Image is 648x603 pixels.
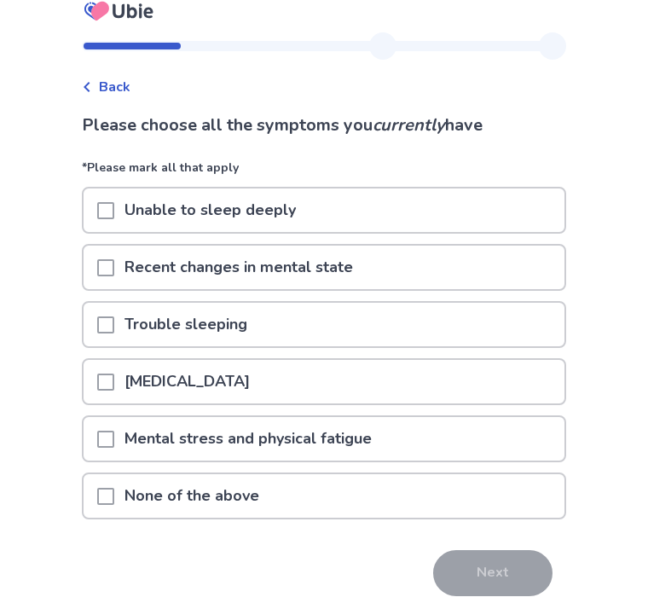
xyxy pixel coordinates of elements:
[433,550,553,596] button: Next
[114,188,306,232] p: Unable to sleep deeply
[114,417,382,461] p: Mental stress and physical fatigue
[114,360,260,403] p: [MEDICAL_DATA]
[114,303,257,346] p: Trouble sleeping
[82,113,566,138] p: Please choose all the symptoms you have
[373,113,445,136] i: currently
[114,474,269,518] p: None of the above
[99,77,130,97] span: Back
[82,159,566,187] p: *Please mark all that apply
[114,246,363,289] p: Recent changes in mental state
